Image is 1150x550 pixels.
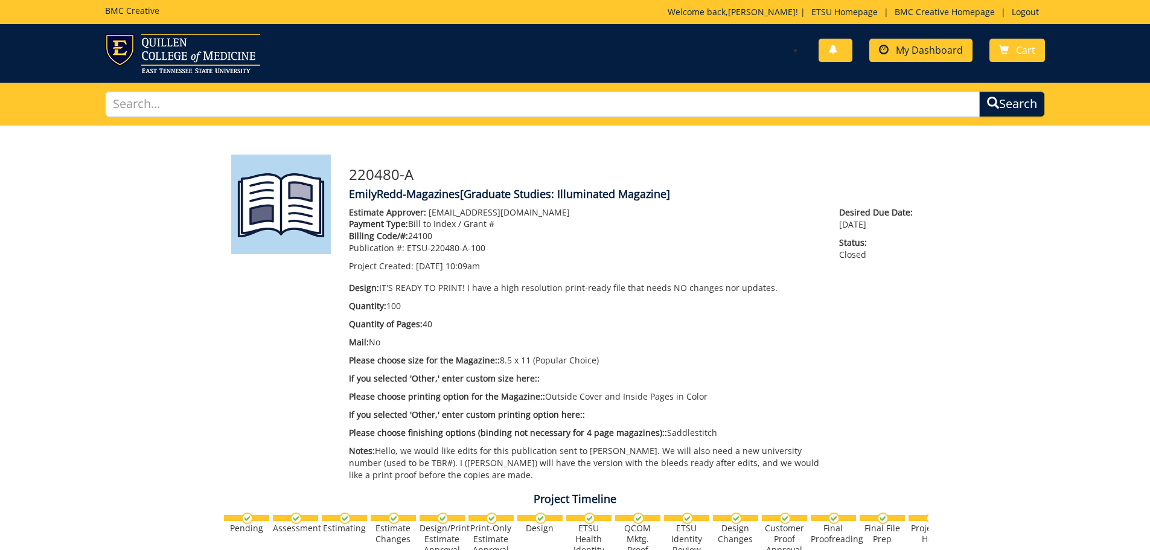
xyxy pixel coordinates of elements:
[682,513,693,524] img: checkmark
[339,513,351,524] img: checkmark
[909,523,954,545] div: Project on Hold
[416,260,480,272] span: [DATE] 10:09am
[460,187,670,201] span: [Graduate Studies: Illuminated Magazine]
[889,6,1001,18] a: BMC Creative Homepage
[349,242,404,254] span: Publication #:
[349,230,822,242] p: 24100
[989,39,1045,62] a: Cart
[877,513,889,524] img: checkmark
[517,523,563,534] div: Design
[535,513,546,524] img: checkmark
[224,523,269,534] div: Pending
[349,206,822,219] p: [EMAIL_ADDRESS][DOMAIN_NAME]
[349,218,822,230] p: Bill to Index / Grant #
[222,493,928,505] h4: Project Timeline
[349,167,919,182] h3: 220480-A
[839,237,919,249] span: Status:
[1016,43,1035,57] span: Cart
[349,391,822,403] p: Outside Cover and Inside Pages in Color
[231,155,331,254] img: Product featured image
[805,6,884,18] a: ETSU Homepage
[349,409,585,420] span: If you selected 'Other,' enter custom printing option here::
[349,230,408,241] span: Billing Code/#:
[349,445,375,456] span: Notes:
[349,427,667,438] span: Please choose finishing options (binding not necessary for 4 page magazines)::
[926,513,938,524] img: checkmark
[349,354,500,366] span: Please choose size for the Magazine::
[839,206,919,219] span: Desired Due Date:
[779,513,791,524] img: checkmark
[388,513,400,524] img: checkmark
[349,445,822,481] p: Hello, we would like edits for this publication sent to [PERSON_NAME]. We will also need a new un...
[349,300,822,312] p: 100
[105,91,980,117] input: Search...
[105,34,260,73] img: ETSU logo
[896,43,963,57] span: My Dashboard
[668,6,1045,18] p: Welcome back, ! | | |
[349,282,379,293] span: Design:
[349,318,822,330] p: 40
[349,336,822,348] p: No
[371,523,416,545] div: Estimate Changes
[349,354,822,366] p: 8.5 x 11 (Popular Choice)
[290,513,302,524] img: checkmark
[349,427,822,439] p: Saddlestitch
[241,513,253,524] img: checkmark
[713,523,758,545] div: Design Changes
[839,206,919,231] p: [DATE]
[349,391,545,402] span: Please choose printing option for the Magazine::
[839,237,919,261] p: Closed
[349,318,423,330] span: Quantity of Pages:
[633,513,644,524] img: checkmark
[349,218,408,229] span: Payment Type:
[349,373,540,384] span: If you selected 'Other,' enter custom size here::
[730,513,742,524] img: checkmark
[349,282,822,294] p: IT'S READY TO PRINT! I have a high resolution print-ready file that needs NO changes nor updates.
[349,300,386,312] span: Quantity:
[349,336,369,348] span: Mail:
[349,188,919,200] h4: EmilyRedd-Magazines
[1006,6,1045,18] a: Logout
[828,513,840,524] img: checkmark
[407,242,485,254] span: ETSU-220480-A-100
[979,91,1045,117] button: Search
[860,523,905,545] div: Final File Prep
[437,513,449,524] img: checkmark
[869,39,973,62] a: My Dashboard
[322,523,367,534] div: Estimating
[486,513,497,524] img: checkmark
[273,523,318,534] div: Assessment
[811,523,856,545] div: Final Proofreading
[349,260,414,272] span: Project Created:
[584,513,595,524] img: checkmark
[728,6,796,18] a: [PERSON_NAME]
[349,206,426,218] span: Estimate Approver:
[105,6,159,15] h5: BMC Creative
